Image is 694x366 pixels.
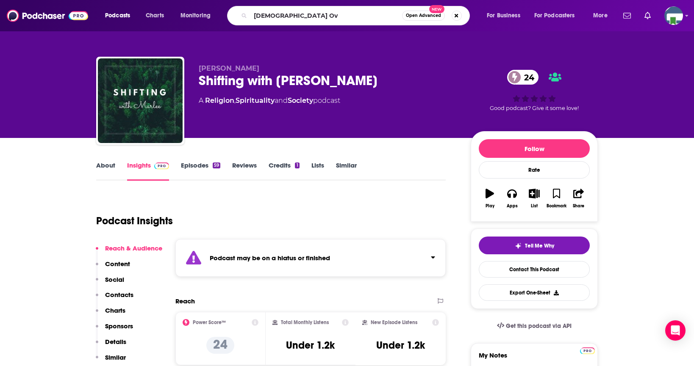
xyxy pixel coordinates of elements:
[529,9,587,22] button: open menu
[96,260,130,275] button: Content
[127,161,169,181] a: InsightsPodchaser Pro
[547,204,566,209] div: Bookmark
[471,64,598,117] div: 24Good podcast? Give it some love!
[620,8,634,23] a: Show notifications dropdown
[181,161,220,181] a: Episodes59
[288,96,313,105] a: Society
[479,161,590,179] div: Rate
[295,162,299,168] div: 1
[531,204,538,209] div: List
[175,239,446,277] section: Click to expand status details
[481,9,531,22] button: open menu
[515,242,522,249] img: tell me why sparkle
[105,322,133,330] p: Sponsors
[232,161,257,181] a: Reviews
[105,353,126,361] p: Similar
[235,6,478,25] div: Search podcasts, credits, & more...
[140,9,169,22] a: Charts
[105,10,130,22] span: Podcasts
[175,9,222,22] button: open menu
[193,319,226,325] h2: Power Score™
[402,11,445,21] button: Open AdvancedNew
[545,183,567,214] button: Bookmark
[376,339,425,352] h3: Under 1.2k
[286,339,335,352] h3: Under 1.2k
[96,244,162,260] button: Reach & Audience
[311,161,324,181] a: Lists
[501,183,523,214] button: Apps
[105,291,133,299] p: Contacts
[154,162,169,169] img: Podchaser Pro
[96,275,124,291] button: Social
[486,204,494,209] div: Play
[479,183,501,214] button: Play
[406,14,441,18] span: Open Advanced
[490,105,579,111] span: Good podcast? Give it some love!
[534,10,575,22] span: For Podcasters
[105,260,130,268] p: Content
[236,96,275,105] a: Spirituality
[146,10,164,22] span: Charts
[523,183,545,214] button: List
[336,161,357,181] a: Similar
[479,284,590,301] button: Export One-Sheet
[507,204,518,209] div: Apps
[96,215,173,227] h1: Podcast Insights
[269,161,299,181] a: Credits1
[516,70,539,85] span: 24
[479,261,590,278] a: Contact This Podcast
[479,237,590,254] button: tell me why sparkleTell Me Why
[487,10,520,22] span: For Business
[175,297,195,305] h2: Reach
[275,96,288,105] span: and
[96,338,126,353] button: Details
[580,347,595,354] img: Podchaser Pro
[96,291,133,306] button: Contacts
[664,6,683,25] img: User Profile
[206,337,234,354] p: 24
[105,338,126,346] p: Details
[199,96,340,106] div: A podcast
[213,162,220,168] div: 59
[664,6,683,25] button: Show profile menu
[281,319,329,325] h2: Total Monthly Listens
[525,242,554,249] span: Tell Me Why
[568,183,590,214] button: Share
[105,306,125,314] p: Charts
[580,346,595,354] a: Pro website
[429,5,444,13] span: New
[641,8,654,23] a: Show notifications dropdown
[506,322,572,330] span: Get this podcast via API
[664,6,683,25] span: Logged in as KCMedia
[371,319,417,325] h2: New Episode Listens
[205,96,234,105] a: Religion
[250,9,402,22] input: Search podcasts, credits, & more...
[96,306,125,322] button: Charts
[180,10,211,22] span: Monitoring
[96,161,115,181] a: About
[96,322,133,338] button: Sponsors
[573,204,584,209] div: Share
[105,244,162,252] p: Reach & Audience
[479,351,590,366] label: My Notes
[98,58,183,143] img: Shifting with Marlee
[479,139,590,158] button: Follow
[210,254,330,262] strong: Podcast may be on a hiatus or finished
[665,320,686,341] div: Open Intercom Messenger
[99,9,141,22] button: open menu
[199,64,259,72] span: [PERSON_NAME]
[105,275,124,283] p: Social
[593,10,608,22] span: More
[507,70,539,85] a: 24
[234,96,236,105] span: ,
[587,9,618,22] button: open menu
[7,8,88,24] img: Podchaser - Follow, Share and Rate Podcasts
[490,316,578,336] a: Get this podcast via API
